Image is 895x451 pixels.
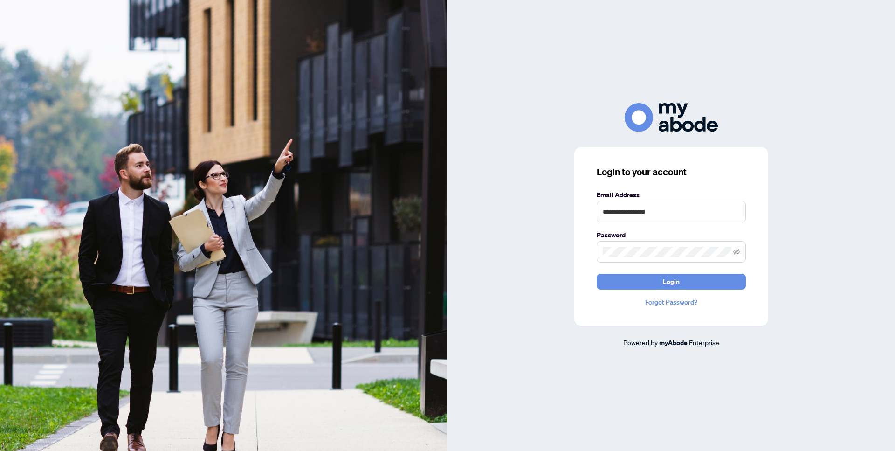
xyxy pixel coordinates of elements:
span: eye-invisible [733,249,740,255]
span: Powered by [623,338,658,347]
img: ma-logo [625,103,718,132]
label: Email Address [597,190,746,200]
a: myAbode [659,338,688,348]
h3: Login to your account [597,166,746,179]
button: Login [597,274,746,290]
span: Login [663,274,680,289]
span: Enterprise [689,338,719,347]
a: Forgot Password? [597,297,746,307]
label: Password [597,230,746,240]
